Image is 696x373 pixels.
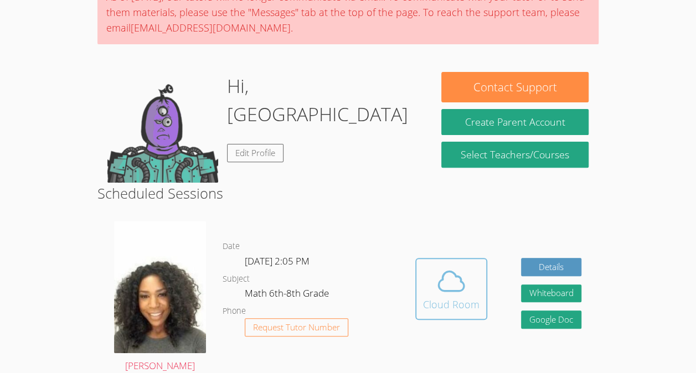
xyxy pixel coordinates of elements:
div: Cloud Room [423,297,480,312]
dt: Phone [223,304,246,318]
span: [DATE] 2:05 PM [245,255,310,267]
img: default.png [107,72,218,183]
a: Select Teachers/Courses [441,142,588,168]
a: Google Doc [521,310,582,329]
dd: Math 6th-8th Grade [245,286,331,304]
button: Create Parent Account [441,109,588,135]
a: Details [521,258,582,276]
button: Contact Support [441,72,588,102]
h1: Hi, [GEOGRAPHIC_DATA] [227,72,421,128]
a: Edit Profile [227,144,283,162]
dt: Subject [223,272,250,286]
h2: Scheduled Sessions [97,183,599,204]
dt: Date [223,240,240,253]
button: Whiteboard [521,284,582,303]
span: Request Tutor Number [253,323,340,331]
button: Request Tutor Number [245,318,348,336]
button: Cloud Room [415,258,487,320]
img: avatar.png [114,221,206,353]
